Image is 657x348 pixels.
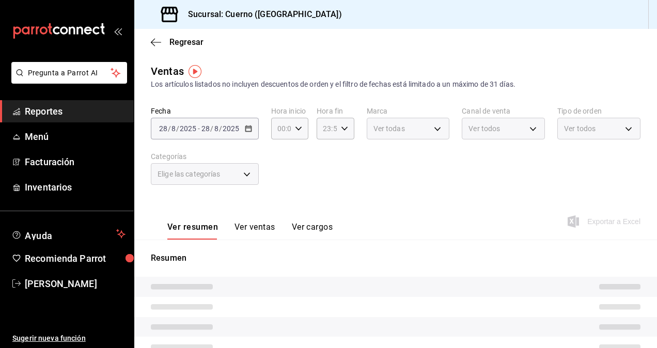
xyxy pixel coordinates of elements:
[179,124,197,133] input: ----
[180,8,342,21] h3: Sucursal: Cuerno ([GEOGRAPHIC_DATA])
[292,222,333,240] button: Ver cargos
[168,124,171,133] span: /
[151,37,204,47] button: Regresar
[317,107,354,115] label: Hora fin
[189,65,201,78] img: Tooltip marker
[25,130,126,144] span: Menú
[219,124,222,133] span: /
[159,124,168,133] input: --
[201,124,210,133] input: --
[167,222,218,240] button: Ver resumen
[210,124,213,133] span: /
[271,107,308,115] label: Hora inicio
[214,124,219,133] input: --
[158,169,221,179] span: Elige las categorías
[151,153,259,160] label: Categorías
[11,62,127,84] button: Pregunta a Parrot AI
[25,277,126,291] span: [PERSON_NAME]
[25,180,126,194] span: Inventarios
[151,107,259,115] label: Fecha
[367,107,450,115] label: Marca
[7,75,127,86] a: Pregunta a Parrot AI
[564,123,596,134] span: Ver todos
[234,222,275,240] button: Ver ventas
[468,123,500,134] span: Ver todos
[151,252,640,264] p: Resumen
[114,27,122,35] button: open_drawer_menu
[25,155,126,169] span: Facturación
[167,222,333,240] div: navigation tabs
[25,251,126,265] span: Recomienda Parrot
[373,123,405,134] span: Ver todas
[151,64,184,79] div: Ventas
[151,79,640,90] div: Los artículos listados no incluyen descuentos de orden y el filtro de fechas está limitado a un m...
[28,68,111,78] span: Pregunta a Parrot AI
[25,104,126,118] span: Reportes
[169,37,204,47] span: Regresar
[176,124,179,133] span: /
[171,124,176,133] input: --
[557,107,640,115] label: Tipo de orden
[222,124,240,133] input: ----
[198,124,200,133] span: -
[12,333,126,344] span: Sugerir nueva función
[25,228,112,240] span: Ayuda
[462,107,545,115] label: Canal de venta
